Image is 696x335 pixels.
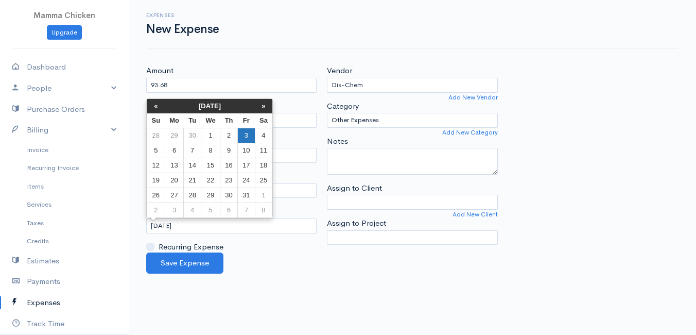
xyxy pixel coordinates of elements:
[201,188,220,203] td: 29
[147,188,165,203] td: 26
[184,128,201,143] td: 30
[238,113,255,128] th: Fr
[165,173,184,188] td: 20
[255,128,272,143] td: 4
[201,158,220,173] td: 15
[165,203,184,217] td: 3
[327,136,348,147] label: Notes
[184,203,201,217] td: 4
[255,143,272,158] td: 11
[255,99,272,113] th: »
[165,99,255,113] th: [DATE]
[255,173,272,188] td: 25
[238,203,255,217] td: 7
[238,173,255,188] td: 24
[47,25,82,40] a: Upgrade
[184,188,201,203] td: 28
[184,113,201,128] th: Tu
[238,158,255,173] td: 17
[238,128,255,143] td: 3
[146,65,173,77] label: Amount
[220,158,238,173] td: 16
[146,12,219,18] h6: Expenses
[255,158,272,173] td: 18
[147,173,165,188] td: 19
[255,203,272,217] td: 8
[327,100,359,112] label: Category
[184,143,201,158] td: 7
[220,128,238,143] td: 2
[147,99,165,113] th: «
[184,173,201,188] td: 21
[165,188,184,203] td: 27
[165,143,184,158] td: 6
[33,10,95,20] span: Mamma Chicken
[146,23,219,36] h1: New Expense
[255,113,272,128] th: Sa
[327,217,386,229] label: Assign to Project
[327,65,352,77] label: Vendor
[159,241,223,253] label: Recurring Expense
[165,113,184,128] th: Mo
[201,113,220,128] th: We
[165,128,184,143] td: 29
[448,93,498,102] a: Add New Vendor
[201,143,220,158] td: 8
[238,143,255,158] td: 10
[165,158,184,173] td: 13
[201,203,220,217] td: 5
[147,158,165,173] td: 12
[147,128,165,143] td: 28
[327,182,382,194] label: Assign to Client
[147,113,165,128] th: Su
[442,128,498,137] a: Add New Category
[220,173,238,188] td: 23
[255,188,272,203] td: 1
[220,113,238,128] th: Th
[220,143,238,158] td: 9
[147,203,165,217] td: 2
[201,128,220,143] td: 1
[201,173,220,188] td: 22
[238,188,255,203] td: 31
[453,210,498,219] a: Add New Client
[146,253,223,274] button: Save Expense
[220,203,238,217] td: 6
[220,188,238,203] td: 30
[147,143,165,158] td: 5
[184,158,201,173] td: 14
